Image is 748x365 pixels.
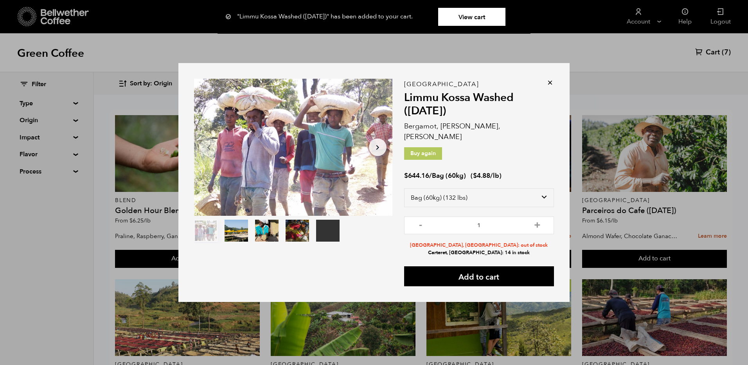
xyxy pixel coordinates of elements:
span: / [429,171,432,180]
button: + [532,220,542,228]
span: $ [404,171,408,180]
bdi: 644.16 [404,171,429,180]
span: ( ) [471,171,502,180]
p: Buy again [404,147,442,160]
p: Bergamot, [PERSON_NAME], [PERSON_NAME] [404,121,554,142]
span: $ [473,171,477,180]
button: Add to cart [404,266,554,286]
span: /lb [490,171,499,180]
span: Bag (60kg) [432,171,466,180]
h2: Limmu Kossa Washed ([DATE]) [404,91,554,117]
button: - [416,220,426,228]
video: Your browser does not support the video tag. [316,220,340,242]
li: Carteret, [GEOGRAPHIC_DATA]: 14 in stock [404,249,554,257]
li: [GEOGRAPHIC_DATA], [GEOGRAPHIC_DATA]: out of stock [404,242,554,249]
bdi: 4.88 [473,171,490,180]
